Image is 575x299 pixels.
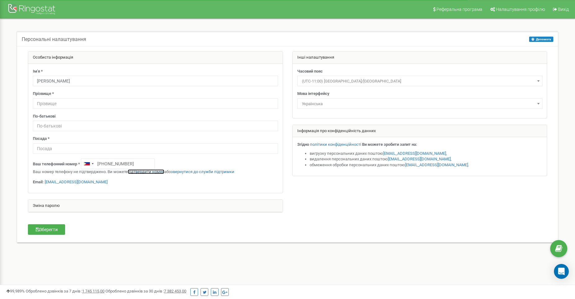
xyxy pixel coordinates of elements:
[297,98,542,109] span: Українська
[22,37,86,42] h5: Персональні налаштування
[299,77,540,86] span: (UTC-11:00) Pacific/Midway
[436,7,482,12] span: Реферальна програма
[558,7,569,12] span: Вихід
[33,98,278,109] input: Прізвище
[299,100,540,108] span: Українська
[554,264,569,279] div: Open Intercom Messenger
[383,151,446,156] a: [EMAIL_ADDRESS][DOMAIN_NAME]
[310,162,542,168] li: обмеження обробки персональних даних поштою .
[33,180,44,184] strong: Email:
[310,151,542,157] li: вигрузку персональних даних поштою ,
[45,180,108,184] a: [EMAIL_ADDRESS][DOMAIN_NAME]
[297,69,323,74] label: Часовий пояс
[293,125,547,137] div: Інформація про конфіденційність данних
[310,142,361,147] a: політики конфіденційності
[105,289,186,293] span: Оброблено дзвінків за 30 днів :
[496,7,545,12] span: Налаштування профілю
[128,169,164,174] a: підтвердити номер
[28,224,65,235] button: Зберегти
[33,169,278,175] p: Ваш номер телефону не підтверджено. Ви можете або
[362,142,417,147] strong: Ви можете зробити запит на:
[405,163,468,167] a: [EMAIL_ADDRESS][DOMAIN_NAME]
[164,289,186,293] u: 7 382 453,00
[388,157,451,161] a: [EMAIL_ADDRESS][DOMAIN_NAME]
[33,143,278,154] input: Посада
[297,91,330,97] label: Мова інтерфейсу
[26,289,104,293] span: Оброблено дзвінків за 7 днів :
[33,76,278,86] input: Ім'я
[33,136,50,142] label: Посада *
[6,289,25,293] span: 99,989%
[28,51,283,64] div: Особиста інформація
[33,121,278,131] input: По-батькові
[28,200,283,212] div: Зміна паролю
[529,37,553,42] button: Допомога
[297,76,542,86] span: (UTC-11:00) Pacific/Midway
[81,158,155,169] input: +1-800-555-55-55
[293,51,547,64] div: Інші налаштування
[310,156,542,162] li: видалення персональних даних поштою ,
[81,159,95,169] div: Telephone country code
[171,169,234,174] a: звернутися до служби підтримки
[33,69,43,74] label: Ім'я *
[82,289,104,293] u: 1 745 115,00
[297,142,309,147] strong: Згідно
[33,91,54,97] label: Прізвище *
[33,114,55,119] label: По-батькові
[33,161,80,167] label: Ваш телефонний номер *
